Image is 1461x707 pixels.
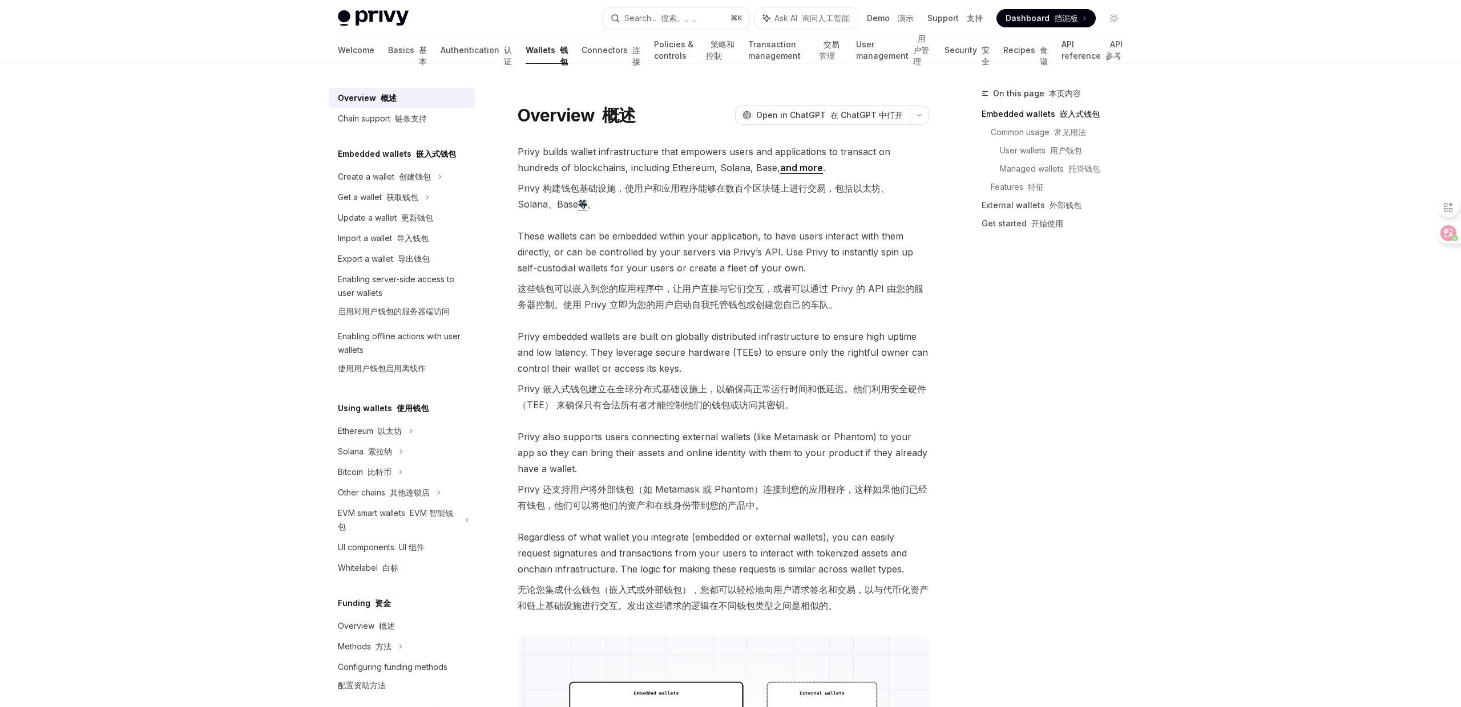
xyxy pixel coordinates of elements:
font: API 参考 [1105,39,1123,60]
h5: Embedded wallets [338,147,456,161]
div: Whitelabel [338,561,398,575]
span: ⌘ K [730,14,742,23]
font: 本页内容 [1049,88,1081,98]
img: light logo [338,10,409,26]
div: Import a wallet [338,231,429,245]
a: Recipes 食谱 [1003,36,1048,64]
a: Dashboard 挡泥板 [996,9,1096,27]
button: Toggle dark mode [1105,9,1123,27]
button: Search... 搜索。。。⌘K [603,8,750,29]
div: Ethereum [338,424,402,438]
font: 嵌入式钱包 [1060,109,1100,119]
a: and more [780,162,823,174]
div: Search... [624,11,701,25]
font: 交易管理 [819,39,840,60]
font: 挡泥板 [1054,13,1078,23]
font: 方法 [376,641,392,651]
a: 等 [578,198,587,210]
div: Methods [338,640,392,653]
a: Common usage 常见用法 [991,123,1132,141]
a: Security 安全 [945,36,990,64]
div: UI components [338,541,425,554]
font: 连接 [632,45,640,66]
a: External wallets 外部钱包 [982,196,1132,214]
font: 用户钱包 [1050,145,1082,155]
h5: Funding [338,596,391,610]
font: 配置资助方法 [338,680,386,690]
span: Open in ChatGPT [756,109,903,121]
font: 搜索。。。 [661,13,701,23]
div: Solana [338,445,392,458]
span: These wallets can be embedded within your application, to have users interact with them directly,... [518,228,929,317]
div: Bitcoin [338,465,392,479]
a: Transaction management 交易管理 [748,36,842,64]
div: Create a wallet [338,170,431,184]
a: Chain support 链条支持 [329,108,475,129]
div: Enabling server-side access to user wallets [338,273,468,323]
a: Import a wallet 导入钱包 [329,228,475,249]
font: 特征 [1028,182,1044,192]
span: Dashboard [1006,13,1078,24]
font: 支持 [967,13,983,23]
span: Privy embedded wallets are built on globally distributed infrastructure to ensure high uptime and... [518,328,929,417]
font: 开始使用 [1031,218,1063,228]
font: 外部钱包 [1050,200,1081,210]
div: Chain support [338,112,427,125]
font: 询问人工智能 [802,13,850,23]
font: 启用对用户钱包的服务器端访问 [338,306,450,316]
a: Enabling offline actions with user wallets使用用户钱包启用离线作 [329,326,475,383]
div: Other chains [338,486,430,499]
font: 概述 [379,621,395,631]
span: On this page [993,87,1081,100]
font: 这些钱包可以嵌入到您的应用程序中，让用户直接与它们交互，或者可以通过 Privy 的 API 由您的服务器控制。使用 Privy 立即为您的用户启动自我托管钱包或创建您自己的车队。 [518,283,923,310]
a: UI components UI 组件 [329,537,475,558]
a: Get started 开始使用 [982,214,1132,233]
a: Demo 演示 [867,13,914,24]
a: User wallets 用户钱包 [1000,141,1132,160]
a: Embedded wallets 嵌入式钱包 [982,105,1132,123]
a: Welcome [338,36,374,64]
font: 导出钱包 [398,254,430,263]
font: 在 ChatGPT 中打开 [830,110,903,120]
font: 策略和控制 [706,39,734,60]
font: 比特币 [368,467,392,477]
font: 创建钱包 [399,172,431,181]
font: 嵌入式钱包 [416,149,456,159]
a: Update a wallet 更新钱包 [329,208,475,228]
div: Overview [338,619,395,633]
a: Enabling server-side access to user wallets启用对用户钱包的服务器端访问 [329,269,475,326]
font: 链条支持 [395,113,427,123]
font: 概述 [602,105,636,125]
font: 索拉纳 [368,446,392,456]
font: Privy 嵌入式钱包建立在全球分布式基础设施上，以确保高正常运行时间和低延迟。他们利用安全硬件 （TEE） 来确保只有合法所有者才能控制他们的钱包或访问其密钥。 [518,383,926,411]
a: Overview 概述 [329,616,475,636]
font: 安全 [982,45,990,66]
font: 托管钱包 [1068,164,1100,173]
a: Export a wallet 导出钱包 [329,249,475,269]
font: 白标 [382,563,398,572]
font: 其他连锁店 [390,487,430,497]
font: UI 组件 [399,542,425,552]
a: Support 支持 [927,13,983,24]
font: 获取钱包 [386,192,418,202]
font: Privy 构建钱包基础设施，使用户和应用程序能够在数百个区块链上进行交易，包括以太坊、Solana、Base 。 [518,182,890,210]
font: 更新钱包 [401,213,433,222]
a: Wallets 钱包 [526,36,568,64]
font: Privy 还支持用户将外部钱包（如 Metamask 或 Phantom）连接到您的应用程序，这样如果他们已经有钱包，他们可以将他们的资产和在线身份带到您的产品中。 [518,483,927,511]
a: Configuring funding methods配置资助方法 [329,657,475,700]
font: 用户管理 [913,34,929,66]
span: Ask AI [774,13,850,24]
font: 使用钱包 [397,403,429,413]
font: 演示 [898,13,914,23]
font: 钱包 [560,45,568,66]
a: Features 特征 [991,178,1132,196]
a: Whitelabel 白标 [329,558,475,578]
font: 导入钱包 [397,233,429,243]
div: Update a wallet [338,211,433,225]
font: 食谱 [1040,45,1048,66]
h5: Using wallets [338,401,429,415]
span: Regardless of what wallet you integrate (embedded or external wallets), you can easily request si... [518,529,929,618]
span: Privy builds wallet infrastructure that empowers users and applications to transact on hundreds o... [518,144,929,217]
a: User management 用户管理 [856,36,931,64]
font: 概述 [381,93,397,103]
